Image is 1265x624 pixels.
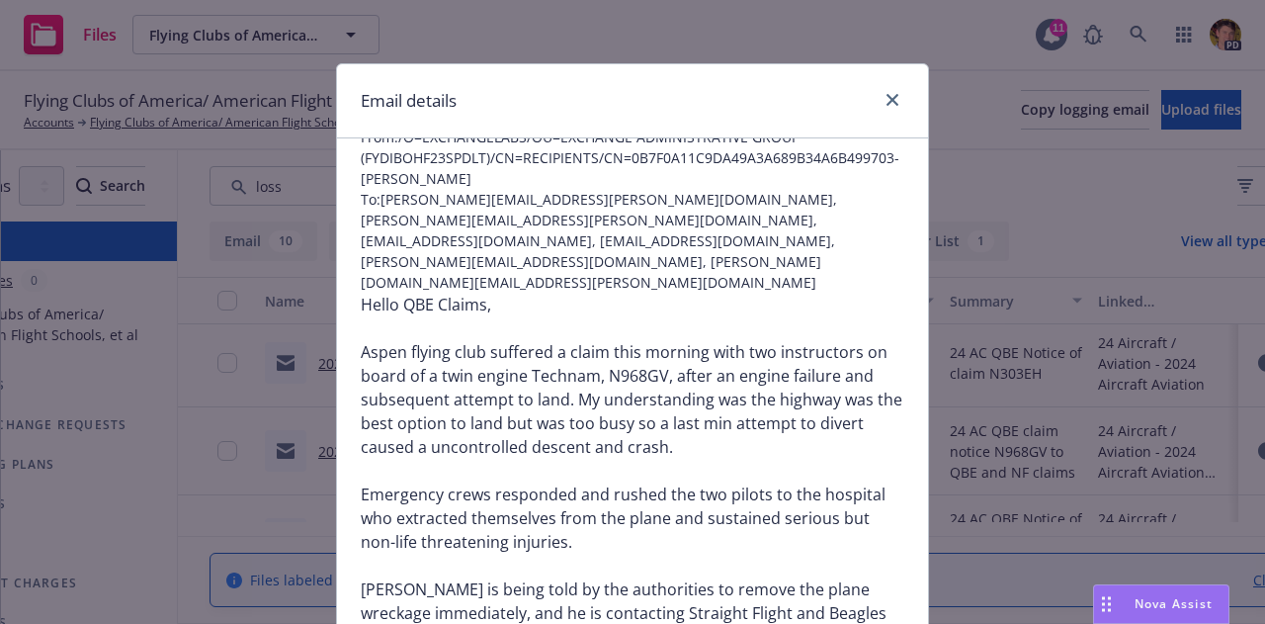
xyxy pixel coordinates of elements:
[361,127,904,189] span: From: /O=EXCHANGELABS/OU=EXCHANGE ADMINISTRATIVE GROUP (FYDIBOHF23SPDLT)/CN=RECIPIENTS/CN=0B7F0A1...
[361,293,904,316] div: Hello QBE Claims,
[361,483,904,554] div: Emergency crews responded and rushed the two pilots to the hospital who extracted themselves from...
[361,340,904,459] div: Aspen flying club suffered a claim this morning with two instructors on board of a twin engine Te...
[881,88,904,112] a: close
[1135,595,1213,612] span: Nova Assist
[1093,584,1229,624] button: Nova Assist
[1094,585,1119,623] div: Drag to move
[361,189,904,293] span: To: [PERSON_NAME][EMAIL_ADDRESS][PERSON_NAME][DOMAIN_NAME], [PERSON_NAME][EMAIL_ADDRESS][PERSON_N...
[361,88,457,114] h1: Email details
